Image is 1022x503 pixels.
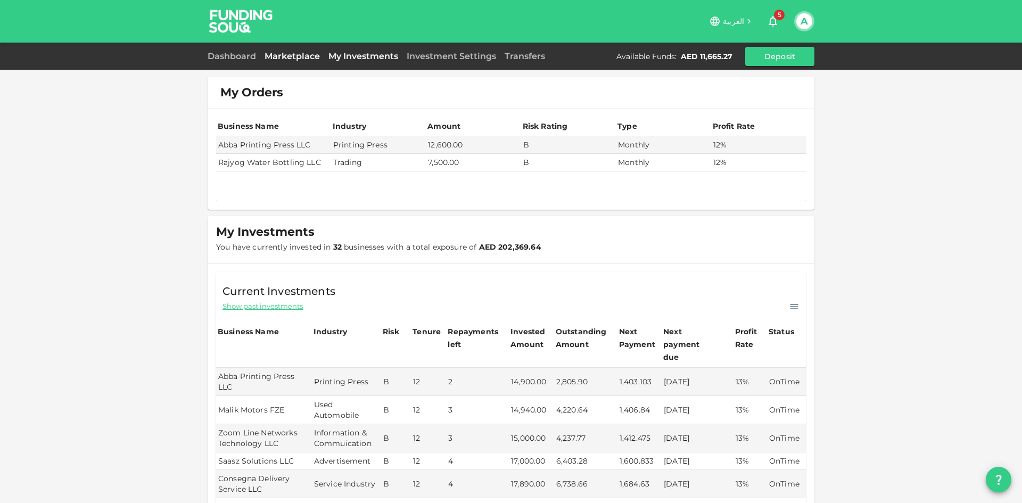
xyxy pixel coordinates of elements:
[260,51,324,61] a: Marketplace
[617,368,662,396] td: 1,403.103
[479,242,541,252] strong: AED 202,369.64
[446,452,509,470] td: 4
[619,325,660,351] div: Next Payment
[383,325,404,338] div: Risk
[314,325,347,338] div: Industry
[510,325,553,351] div: Invested Amount
[381,424,411,452] td: B
[681,51,732,62] div: AED 11,665.27
[216,225,315,240] span: My Investments
[324,51,402,61] a: My Investments
[663,325,716,364] div: Next payment due
[523,120,568,133] div: Risk Rating
[331,154,426,171] td: Trading
[509,470,554,498] td: 17,890.00
[767,368,806,396] td: OnTime
[218,325,279,338] div: Business Name
[426,154,521,171] td: 7,500.00
[556,325,609,351] div: Outstanding Amount
[762,11,784,32] button: 5
[411,368,446,396] td: 12
[521,154,616,171] td: B
[554,368,617,396] td: 2,805.90
[617,470,662,498] td: 1,684.63
[312,396,381,424] td: Used Automobile
[767,396,806,424] td: OnTime
[413,325,441,338] div: Tenure
[381,452,411,470] td: B
[411,470,446,498] td: 12
[446,368,509,396] td: 2
[554,396,617,424] td: 4,220.64
[554,424,617,452] td: 4,237.77
[446,396,509,424] td: 3
[411,396,446,424] td: 12
[617,452,662,470] td: 1,600.833
[509,452,554,470] td: 17,000.00
[216,470,312,498] td: Consegna Delivery Service LLC
[222,283,335,300] span: Current Investments
[616,136,711,154] td: Monthly
[711,154,806,171] td: 12%
[733,424,767,452] td: 13%
[222,301,303,311] span: Show past investments
[411,452,446,470] td: 12
[208,51,260,61] a: Dashboard
[312,424,381,452] td: Information & Commuication
[767,470,806,498] td: OnTime
[662,396,733,424] td: [DATE]
[662,470,733,498] td: [DATE]
[216,424,312,452] td: Zoom Line Networks Technology LLC
[713,120,755,133] div: Profit Rate
[446,424,509,452] td: 3
[554,470,617,498] td: 6,738.66
[333,242,342,252] strong: 32
[711,136,806,154] td: 12%
[509,368,554,396] td: 14,900.00
[617,120,639,133] div: Type
[333,120,366,133] div: Industry
[521,136,616,154] td: B
[735,325,765,351] div: Profit Rate
[216,154,331,171] td: Rajyog Water Bottling LLC
[216,368,312,396] td: Abba Printing Press LLC
[554,452,617,470] td: 6,403.28
[986,467,1011,492] button: question
[509,396,554,424] td: 14,940.00
[411,424,446,452] td: 12
[769,325,795,338] div: Status
[662,424,733,452] td: [DATE]
[448,325,501,351] div: Repayments left
[312,452,381,470] td: Advertisement
[662,452,733,470] td: [DATE]
[616,154,711,171] td: Monthly
[500,51,549,61] a: Transfers
[402,51,500,61] a: Investment Settings
[767,452,806,470] td: OnTime
[723,17,744,26] span: العربية
[733,452,767,470] td: 13%
[216,242,541,252] span: You have currently invested in businesses with a total exposure of
[733,396,767,424] td: 13%
[218,120,279,133] div: Business Name
[617,424,662,452] td: 1,412.475
[381,368,411,396] td: B
[312,368,381,396] td: Printing Press
[745,47,814,66] button: Deposit
[796,13,812,29] button: A
[767,424,806,452] td: OnTime
[216,136,331,154] td: Abba Printing Press LLC
[733,470,767,498] td: 13%
[662,368,733,396] td: [DATE]
[381,396,411,424] td: B
[312,470,381,498] td: Service Industry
